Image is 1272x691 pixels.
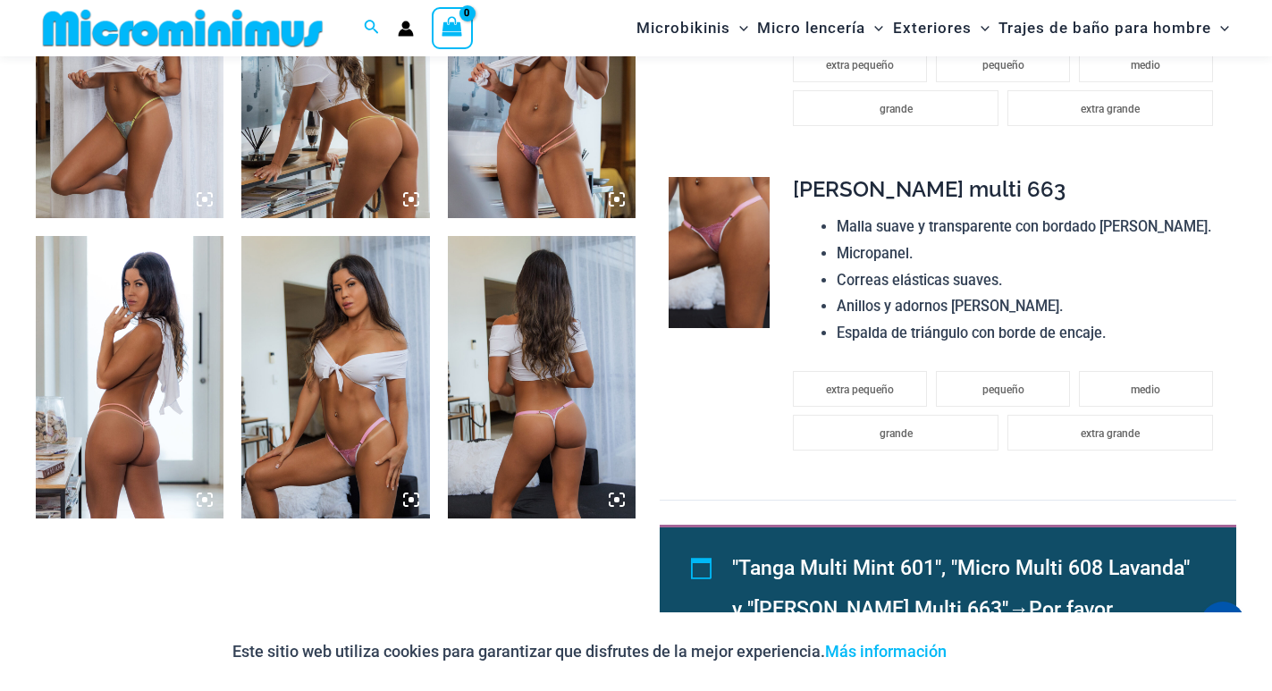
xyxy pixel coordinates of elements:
[837,324,1107,341] font: Espalda de triángulo con borde de encaje.
[632,5,753,51] a: MicrobikinisAlternar menúAlternar menú
[793,90,998,126] li: grande
[36,236,223,518] img: Microtanga de encaje con lazo lavanda multicolor 608
[793,46,927,82] li: extra pequeño
[1007,90,1213,126] li: extra grande
[241,236,429,518] img: Tanga de encaje con lazo rosa multicolor 663
[837,298,1064,315] font: Anillos y adornos [PERSON_NAME].
[880,427,913,440] font: grande
[982,59,1024,72] font: pequeño
[1081,427,1140,440] font: extra grande
[1079,371,1213,407] li: medio
[826,59,894,72] font: extra pequeño
[981,645,1018,658] font: Aceptar
[826,383,894,396] font: extra pequeño
[232,642,825,661] font: Este sitio web utiliza cookies para garantizar que disfrutes de la mejor experiencia.
[837,218,1212,235] font: Malla suave y transparente con bordado [PERSON_NAME].
[893,19,972,37] font: Exteriores
[364,17,380,39] a: Enlace del icono de búsqueda
[994,5,1234,51] a: Trajes de baño para hombreAlternar menúAlternar menú
[982,383,1024,396] font: pequeño
[448,236,636,518] img: Tanga de encaje con lazo rosa multicolor 663
[936,46,1070,82] li: pequeño
[936,371,1070,407] li: pequeño
[793,176,1066,202] font: [PERSON_NAME] multi 663
[880,103,913,115] font: grande
[972,5,990,51] span: Alternar menú
[398,21,414,37] a: Enlace del icono de la cuenta
[889,5,994,51] a: ExterioresAlternar menúAlternar menú
[1211,5,1229,51] span: Alternar menú
[837,245,914,262] font: Micropanel.
[757,19,865,37] font: Micro lencería
[793,415,998,451] li: grande
[36,8,330,48] img: MM SHOP LOGO PLANO
[865,5,883,51] span: Alternar menú
[1008,597,1029,621] font: →
[1079,46,1213,82] li: medio
[998,19,1211,37] font: Trajes de baño para hombre
[432,7,473,48] a: Ver carrito de compras, vacío
[730,5,748,51] span: Alternar menú
[629,3,1236,54] nav: Navegación del sitio
[669,177,770,328] img: Tanga de encaje con lazo rosa multicolor 663
[732,556,1190,621] font: "Tanga Multi Mint 601", "Micro Multi 608 Lavanda" y "[PERSON_NAME] Multi 663"
[837,272,1003,289] font: Correas elásticas suaves.
[1131,383,1160,396] font: medio
[753,5,888,51] a: Micro lenceríaAlternar menúAlternar menú
[793,371,927,407] li: extra pequeño
[1131,59,1160,72] font: medio
[1007,415,1213,451] li: extra grande
[1081,103,1140,115] font: extra grande
[960,630,1040,673] button: Aceptar
[636,19,730,37] font: Microbikinis
[825,642,947,661] a: Más información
